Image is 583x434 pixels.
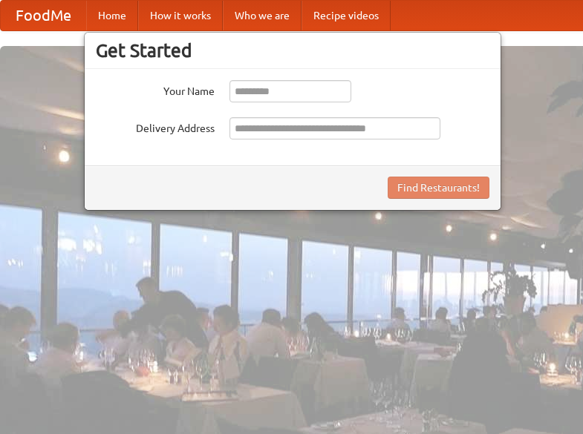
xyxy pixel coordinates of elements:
[86,1,138,30] a: Home
[223,1,302,30] a: Who we are
[96,80,215,99] label: Your Name
[302,1,391,30] a: Recipe videos
[388,177,489,199] button: Find Restaurants!
[138,1,223,30] a: How it works
[1,1,86,30] a: FoodMe
[96,39,489,62] h3: Get Started
[96,117,215,136] label: Delivery Address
